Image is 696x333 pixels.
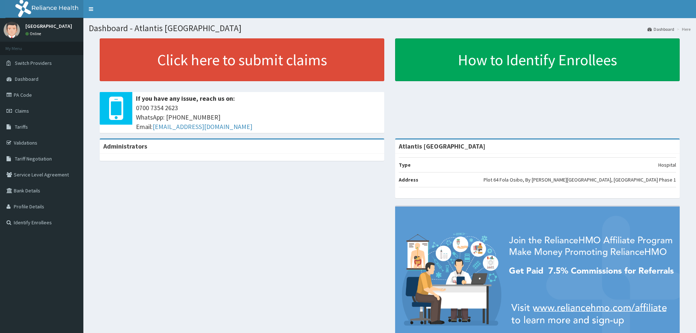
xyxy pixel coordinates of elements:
span: Switch Providers [15,60,52,66]
span: Tariffs [15,124,28,130]
strong: Atlantis [GEOGRAPHIC_DATA] [399,142,485,150]
b: If you have any issue, reach us on: [136,94,235,103]
span: 0700 7354 2623 WhatsApp: [PHONE_NUMBER] Email: [136,103,381,131]
a: How to Identify Enrollees [395,38,680,81]
a: Dashboard [647,26,674,32]
a: Online [25,31,43,36]
span: Dashboard [15,76,38,82]
a: Click here to submit claims [100,38,384,81]
b: Type [399,162,411,168]
h1: Dashboard - Atlantis [GEOGRAPHIC_DATA] [89,24,691,33]
p: [GEOGRAPHIC_DATA] [25,24,72,29]
b: Administrators [103,142,147,150]
span: Claims [15,108,29,114]
span: Tariff Negotiation [15,155,52,162]
b: Address [399,176,418,183]
p: Plot 64 Fola Osibo, By [PERSON_NAME][GEOGRAPHIC_DATA], [GEOGRAPHIC_DATA] Phase 1 [484,176,676,183]
p: Hospital [658,161,676,168]
img: User Image [4,22,20,38]
li: Here [675,26,691,32]
a: [EMAIL_ADDRESS][DOMAIN_NAME] [153,122,252,131]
